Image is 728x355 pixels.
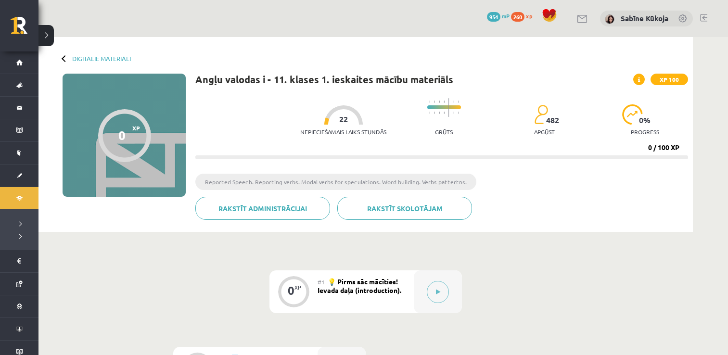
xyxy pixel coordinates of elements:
img: icon-progress-161ccf0a02000e728c5f80fcf4c31c7af3da0e1684b2b1d7c360e028c24a22f1.svg [622,104,643,125]
a: Sabīne Kūkoja [621,13,668,23]
img: icon-short-line-57e1e144782c952c97e751825c79c345078a6d821885a25fce030b3d8c18986b.svg [458,101,459,103]
span: 💡 Pirms sāc mācīties! Ievada daļa (introduction). [318,277,401,294]
a: Digitālie materiāli [72,55,131,62]
p: Nepieciešamais laiks stundās [300,128,386,135]
img: icon-short-line-57e1e144782c952c97e751825c79c345078a6d821885a25fce030b3d8c18986b.svg [439,112,440,114]
img: icon-short-line-57e1e144782c952c97e751825c79c345078a6d821885a25fce030b3d8c18986b.svg [434,101,435,103]
img: icon-short-line-57e1e144782c952c97e751825c79c345078a6d821885a25fce030b3d8c18986b.svg [444,101,445,103]
h1: Angļu valodas i - 11. klases 1. ieskaites mācību materiāls [195,74,453,85]
img: icon-short-line-57e1e144782c952c97e751825c79c345078a6d821885a25fce030b3d8c18986b.svg [429,112,430,114]
a: 260 xp [511,12,537,20]
a: Rakstīt administrācijai [195,197,330,220]
img: icon-short-line-57e1e144782c952c97e751825c79c345078a6d821885a25fce030b3d8c18986b.svg [453,112,454,114]
img: icon-short-line-57e1e144782c952c97e751825c79c345078a6d821885a25fce030b3d8c18986b.svg [429,101,430,103]
div: 0 [288,286,294,295]
span: 22 [339,115,348,124]
span: XP 100 [651,74,688,85]
img: icon-short-line-57e1e144782c952c97e751825c79c345078a6d821885a25fce030b3d8c18986b.svg [458,112,459,114]
img: icon-short-line-57e1e144782c952c97e751825c79c345078a6d821885a25fce030b3d8c18986b.svg [434,112,435,114]
img: icon-long-line-d9ea69661e0d244f92f715978eff75569469978d946b2353a9bb055b3ed8787d.svg [448,98,449,117]
p: progress [631,128,659,135]
span: mP [502,12,510,20]
img: icon-short-line-57e1e144782c952c97e751825c79c345078a6d821885a25fce030b3d8c18986b.svg [439,101,440,103]
span: xp [526,12,532,20]
span: 954 [487,12,500,22]
a: 954 mP [487,12,510,20]
a: Rīgas 1. Tālmācības vidusskola [11,17,38,41]
span: 482 [546,116,559,125]
p: Grūts [435,128,453,135]
img: students-c634bb4e5e11cddfef0936a35e636f08e4e9abd3cc4e673bd6f9a4125e45ecb1.svg [534,104,548,125]
li: Reported Speech. Reporting verbs. Modal verbs for speculations. Word building. Verbs pattertns. [195,174,476,190]
div: 0 [118,128,126,142]
a: Rakstīt skolotājam [337,197,472,220]
span: #1 [318,278,325,286]
span: 260 [511,12,524,22]
span: XP [132,125,140,131]
img: icon-short-line-57e1e144782c952c97e751825c79c345078a6d821885a25fce030b3d8c18986b.svg [453,101,454,103]
div: XP [294,285,301,290]
span: 0 % [639,116,651,125]
p: apgūst [534,128,555,135]
img: icon-short-line-57e1e144782c952c97e751825c79c345078a6d821885a25fce030b3d8c18986b.svg [444,112,445,114]
img: Sabīne Kūkoja [605,14,614,24]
